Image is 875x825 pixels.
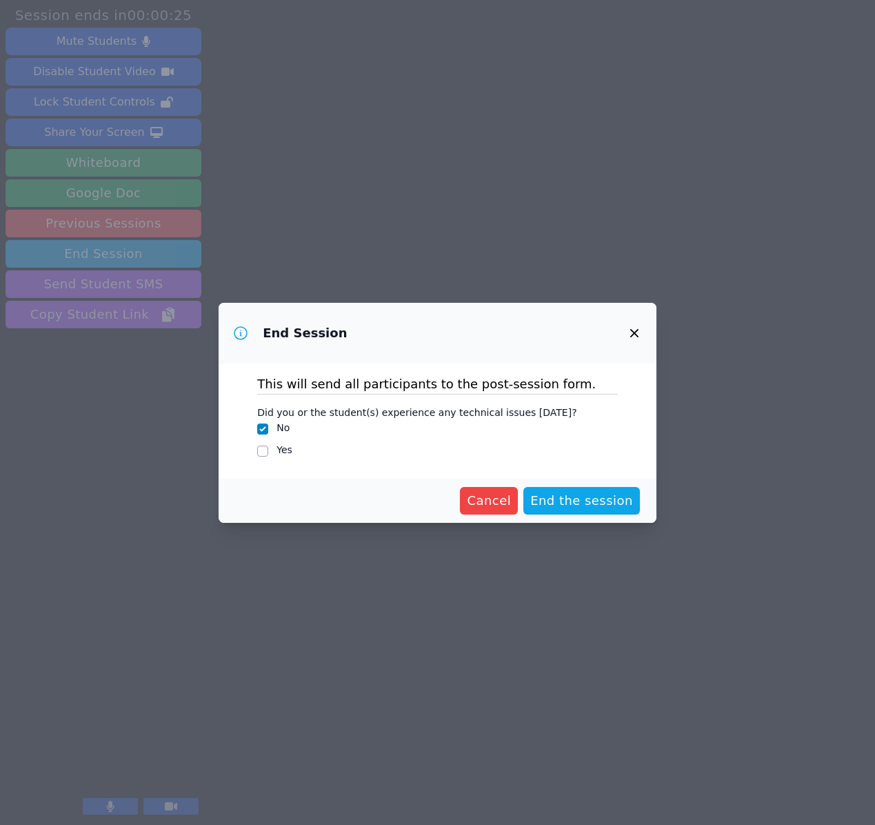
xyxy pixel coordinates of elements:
[263,325,347,341] h3: End Session
[467,491,511,510] span: Cancel
[276,444,292,455] label: Yes
[530,491,633,510] span: End the session
[276,422,290,433] label: No
[523,487,640,515] button: End the session
[257,400,576,421] legend: Did you or the student(s) experience any technical issues [DATE]?
[460,487,518,515] button: Cancel
[257,375,618,394] p: This will send all participants to the post-session form.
